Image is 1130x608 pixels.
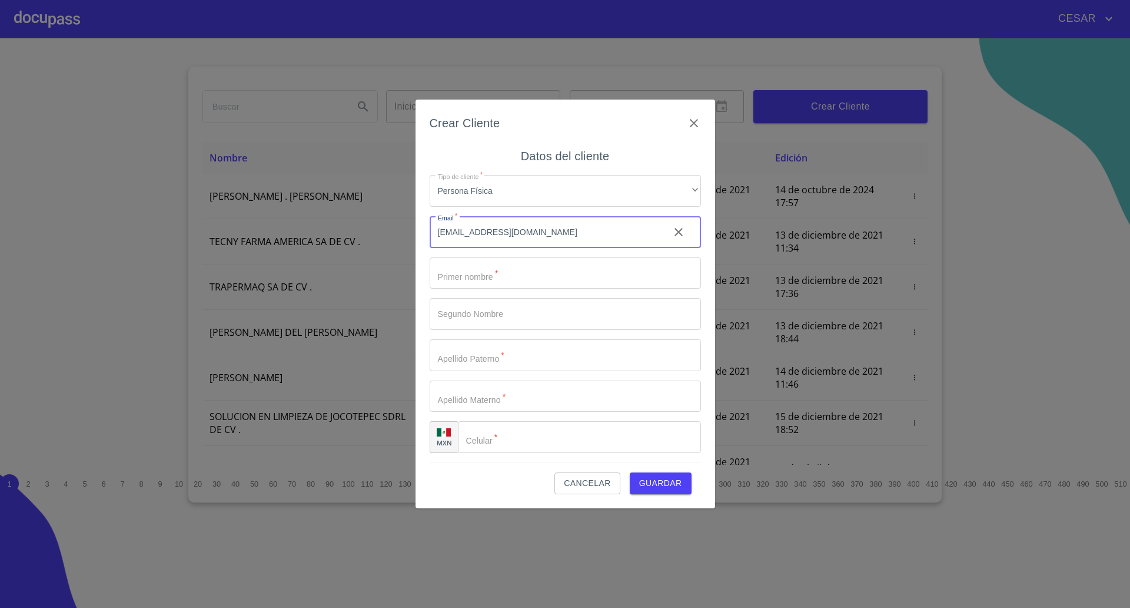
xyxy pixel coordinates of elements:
[664,218,693,246] button: clear input
[564,476,610,491] span: Cancelar
[437,428,451,437] img: R93DlvwvvjP9fbrDwZeCRYBHk45OWMq+AAOlFVsxT89f82nwPLnD58IP7+ANJEaWYhP0Tx8kkA0WlQMPQsAAgwAOmBj20AXj6...
[430,114,500,133] h6: Crear Cliente
[639,476,682,491] span: Guardar
[521,147,609,166] h6: Datos del cliente
[430,175,701,207] div: Persona Física
[554,472,620,494] button: Cancelar
[630,472,692,494] button: Guardar
[437,438,452,447] p: MXN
